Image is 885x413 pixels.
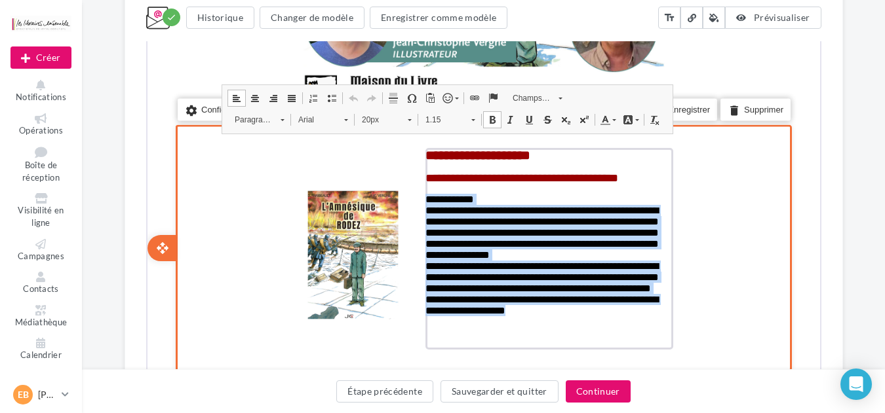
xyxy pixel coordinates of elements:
[441,380,559,403] button: Sauvegarder et quitter
[185,397,488,410] span: A l'occasion de la réunion de rentrée, ils pourront partager
[324,254,403,267] strong: goûter-lecture
[658,7,680,29] button: text_fields
[195,291,477,304] span: Ce sont et J
[195,384,477,397] span: avec la réouverture du de la Maison du Livre.
[213,278,460,291] span: Au rayon BD aussi, les animations reprennent !
[725,7,821,29] button: Prévisualiser
[15,317,68,327] span: Médiathèque
[163,9,180,26] div: Modifications enregistrées
[155,240,519,267] span: Les enfants de 3 à 6 ans sont attendus autour d'albums nouvellement parus pour le premier de l'an...
[10,77,71,105] button: Notifications
[18,388,29,401] span: EB
[840,368,872,400] div: Open Intercom Messenger
[10,382,71,407] a: EB [PERSON_NAME]
[161,226,511,240] span: , c'est la reprise des lectures gourmandes.
[175,370,498,383] span: Enfin, les ados ne seront pas en reste mercredi 24 septembre
[16,92,66,102] span: Notifications
[10,46,71,69] button: Créer
[663,11,675,24] i: text_fields
[23,283,59,294] span: Contacts
[250,10,386,20] span: L'email ne s'affiche pas correctement ?
[232,134,441,152] span: Bientôt à la Maison du Livre
[18,206,64,228] span: Visibilité en ligne
[566,380,631,403] button: Continuer
[10,143,71,185] a: Boîte de réception
[10,111,71,139] a: Opérations
[245,175,427,189] span: Au family aussi, c'est la rentrée !
[161,226,290,240] strong: Mercredi 17 septembre
[386,10,422,20] a: Cliquez-ici
[235,203,438,216] span: pour bien commencer l'année scolaire.
[260,7,364,29] button: Changer de modèle
[172,33,500,121] img: tetiere_lamaisondulivre.jpg
[306,305,509,332] strong: dédicace samedi 20 septembre
[19,125,63,135] span: Opérations
[336,380,433,403] button: Étape précédente
[22,160,60,183] span: Boîte de réception
[199,346,474,359] span: de leur Bande Dessinée : .
[168,189,505,202] span: Plusieurs activités et rencontres sont prévues en jeunesse et BD
[754,12,810,23] span: Prévisualiser
[167,12,176,22] i: check
[38,388,56,401] p: [PERSON_NAME]
[354,291,477,304] strong: ean-[PERSON_NAME]
[10,335,71,363] a: Calendrier
[10,236,71,264] a: Campagnes
[18,251,64,261] span: Campagnes
[20,350,62,360] span: Calendrier
[236,291,335,304] strong: [PERSON_NAME]
[164,305,509,332] span: qui ouvrent le [MEDICAL_DATA]. Il seront en
[10,190,71,230] a: Visibilité en ligne
[370,7,507,29] button: Enregistrer comme modèle
[10,269,71,297] a: Contacts
[332,346,470,359] strong: "L'amnésique de Rodez"
[10,46,71,69] div: Nouvelle campagne
[313,384,361,397] strong: club ado
[186,7,255,29] button: Historique
[10,302,71,331] a: Médiathèque
[175,332,498,346] span: de 10 h à 12 h 30 et de 14 h à 17 h à l'occasion de la parution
